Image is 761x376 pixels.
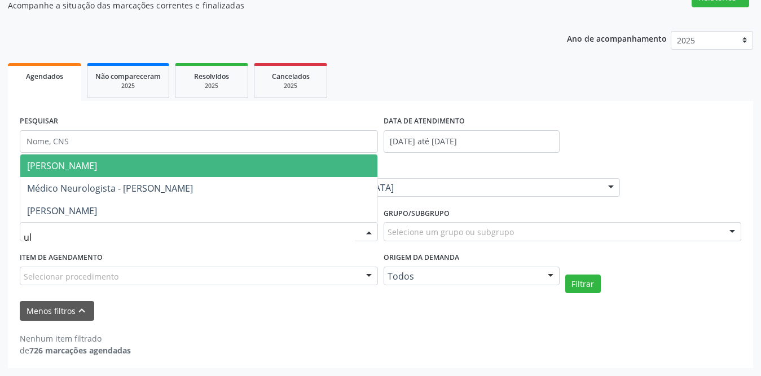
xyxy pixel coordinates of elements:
div: 2025 [183,82,240,90]
span: [PERSON_NAME] [27,160,97,172]
span: Médico Neurologista - [PERSON_NAME] [27,182,193,194]
span: Cancelados [272,72,310,81]
p: Ano de acompanhamento [567,31,667,45]
strong: 726 marcações agendadas [29,345,131,356]
span: Selecionar procedimento [24,271,118,282]
span: [PERSON_NAME] [27,205,97,217]
label: Grupo/Subgrupo [384,205,450,222]
input: Selecione um intervalo [384,130,560,153]
div: de [20,344,131,356]
i: keyboard_arrow_up [76,304,88,317]
span: Agendados [26,72,63,81]
span: Selecione um grupo ou subgrupo [388,226,514,238]
span: Hospital [GEOGRAPHIC_DATA] [266,182,597,193]
label: PESQUISAR [20,113,58,130]
span: Resolvidos [194,72,229,81]
label: Item de agendamento [20,249,103,267]
input: Nome, CNS [20,130,378,153]
span: Não compareceram [95,72,161,81]
span: Todos [388,271,536,282]
label: Origem da demanda [384,249,459,267]
div: 2025 [95,82,161,90]
button: Filtrar [565,275,601,294]
div: Nenhum item filtrado [20,333,131,344]
button: Menos filtroskeyboard_arrow_up [20,301,94,321]
label: DATA DE ATENDIMENTO [384,113,465,130]
input: Selecione um profissional [24,226,355,249]
div: 2025 [262,82,319,90]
